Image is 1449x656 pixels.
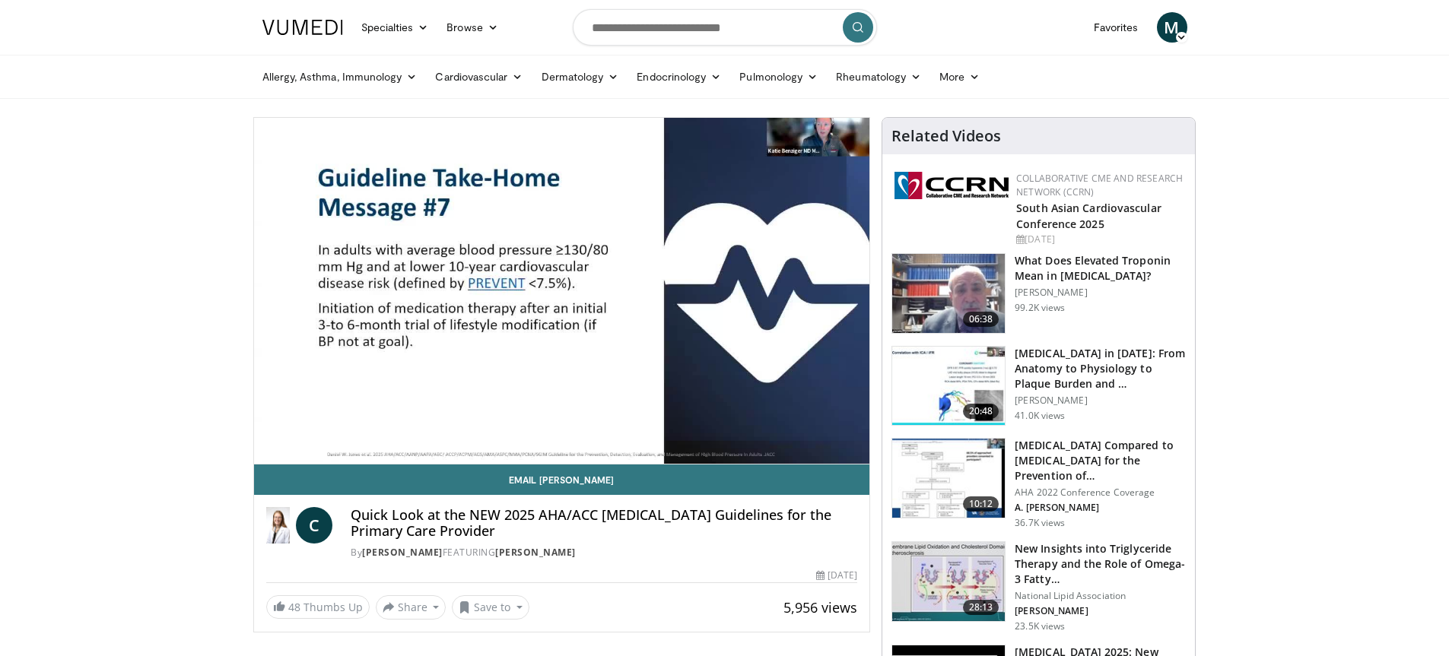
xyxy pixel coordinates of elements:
p: 41.0K views [1015,410,1065,422]
p: 99.2K views [1015,302,1065,314]
button: Share [376,595,446,620]
span: 20:48 [963,404,999,419]
div: [DATE] [1016,233,1183,246]
img: 45ea033d-f728-4586-a1ce-38957b05c09e.150x105_q85_crop-smart_upscale.jpg [892,542,1005,621]
a: 28:13 New Insights into Triglyceride Therapy and the Role of Omega-3 Fatty… National Lipid Associ... [891,541,1186,632]
p: AHA 2022 Conference Coverage [1015,486,1186,499]
a: [PERSON_NAME] [495,546,576,559]
a: Favorites [1085,12,1148,43]
img: 7c0f9b53-1609-4588-8498-7cac8464d722.150x105_q85_crop-smart_upscale.jpg [892,439,1005,518]
a: More [930,62,989,92]
video-js: Video Player [254,118,870,464]
img: Dr. Catherine P. Benziger [266,507,291,543]
a: 20:48 [MEDICAL_DATA] in [DATE]: From Anatomy to Physiology to Plaque Burden and … [PERSON_NAME] 4... [891,346,1186,426]
p: [PERSON_NAME] [1015,605,1186,617]
a: Cardiovascular [426,62,532,92]
img: 823da73b-7a00-425d-bb7f-45c8b03b10c3.150x105_q85_crop-smart_upscale.jpg [892,347,1005,426]
a: Pulmonology [730,62,827,92]
p: [PERSON_NAME] [1015,287,1186,299]
a: Endocrinology [628,62,730,92]
img: a04ee3ba-8487-4636-b0fb-5e8d268f3737.png.150x105_q85_autocrop_double_scale_upscale_version-0.2.png [895,172,1009,199]
p: [PERSON_NAME] [1015,395,1186,407]
a: C [296,507,332,543]
a: South Asian Cardiovascular Conference 2025 [1016,201,1161,231]
span: 10:12 [963,496,999,512]
p: 36.7K views [1015,517,1065,529]
a: 06:38 What Does Elevated Troponin Mean in [MEDICAL_DATA]? [PERSON_NAME] 99.2K views [891,253,1186,334]
p: 23.5K views [1015,620,1065,632]
input: Search topics, interventions [573,9,877,46]
a: 10:12 [MEDICAL_DATA] Compared to [MEDICAL_DATA] for the Prevention of… AHA 2022 Conference Covera... [891,438,1186,529]
span: 28:13 [963,600,999,615]
a: Allergy, Asthma, Immunology [253,62,427,92]
a: Dermatology [532,62,628,92]
a: 48 Thumbs Up [266,595,370,619]
h3: [MEDICAL_DATA] in [DATE]: From Anatomy to Physiology to Plaque Burden and … [1015,346,1186,391]
span: 5,956 views [783,598,857,616]
a: [PERSON_NAME] [362,546,443,559]
span: 48 [288,600,300,614]
img: VuMedi Logo [262,20,343,35]
p: A. [PERSON_NAME] [1015,502,1186,514]
h4: Quick Look at the NEW 2025 AHA/ACC [MEDICAL_DATA] Guidelines for the Primary Care Provider [351,507,857,540]
a: Email [PERSON_NAME] [254,464,870,495]
p: National Lipid Association [1015,590,1186,602]
h3: What Does Elevated Troponin Mean in [MEDICAL_DATA]? [1015,253,1186,284]
img: 98daf78a-1d22-4ebe-927e-10afe95ffd94.150x105_q85_crop-smart_upscale.jpg [892,254,1005,333]
a: Rheumatology [827,62,930,92]
a: M [1157,12,1187,43]
div: [DATE] [816,569,857,582]
span: 06:38 [963,312,999,327]
button: Save to [452,595,529,620]
a: Specialties [352,12,438,43]
a: Collaborative CME and Research Network (CCRN) [1016,172,1183,198]
h4: Related Videos [891,127,1001,145]
div: By FEATURING [351,546,857,559]
h3: New Insights into Triglyceride Therapy and the Role of Omega-3 Fatty… [1015,541,1186,587]
a: Browse [437,12,507,43]
h3: [MEDICAL_DATA] Compared to [MEDICAL_DATA] for the Prevention of… [1015,438,1186,483]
